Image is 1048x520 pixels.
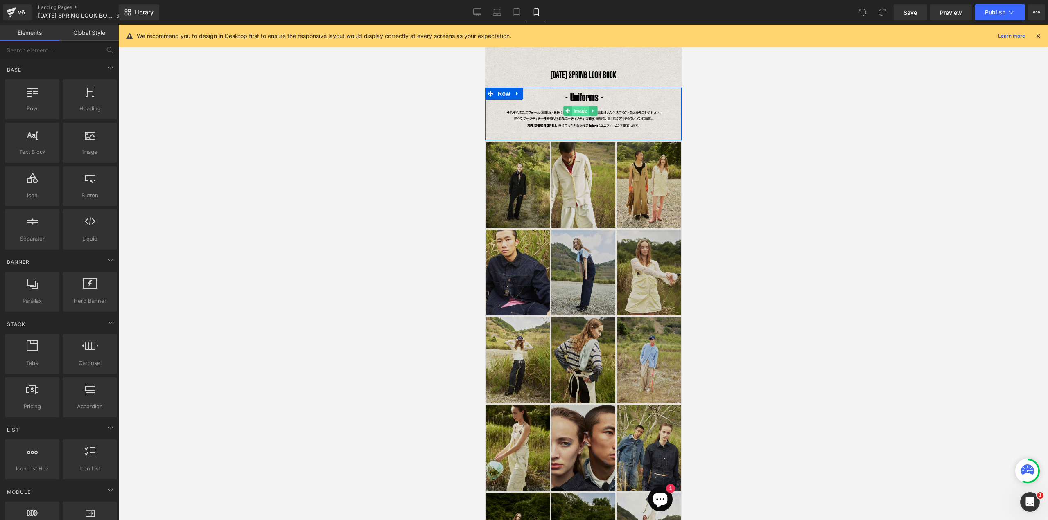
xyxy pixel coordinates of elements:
[65,148,115,156] span: Image
[1020,492,1040,512] iframe: Intercom live chat
[11,63,27,75] span: Row
[65,234,115,243] span: Liquid
[903,8,917,17] span: Save
[7,148,57,156] span: Text Block
[38,4,128,11] a: Landing Pages
[995,31,1028,41] a: Learn more
[65,359,115,367] span: Carousel
[134,9,154,16] span: Library
[874,4,890,20] button: Redo
[7,297,57,305] span: Parallax
[975,4,1025,20] button: Publish
[65,464,115,473] span: Icon List
[507,4,526,20] a: Tablet
[526,4,546,20] a: Mobile
[119,4,159,20] a: New Library
[59,25,119,41] a: Global Style
[7,234,57,243] span: Separator
[137,32,511,41] p: We recommend you to design in Desktop first to ensure the responsive layout would display correct...
[185,7,194,15] cart-count: 0
[6,66,22,74] span: Base
[1028,4,1045,20] button: More
[65,191,115,200] span: Button
[1037,492,1043,499] span: 1
[7,359,57,367] span: Tabs
[930,4,972,20] a: Preview
[7,191,57,200] span: Icon
[38,12,113,19] span: [DATE] SPRING LOOK BOOK
[7,464,57,473] span: Icon List Hoz
[104,81,112,91] a: Expand / Collapse
[6,258,30,266] span: Banner
[487,4,507,20] a: Laptop
[6,426,20,434] span: List
[65,297,115,305] span: Hero Banner
[6,488,32,496] span: Module
[65,104,115,113] span: Heading
[181,10,188,18] a: カート
[940,8,962,17] span: Preview
[7,104,57,113] span: Row
[3,4,32,20] a: v6
[7,402,57,411] span: Pricing
[6,320,26,328] span: Stack
[468,4,487,20] a: Desktop
[27,63,38,75] a: Expand / Collapse
[16,7,27,18] div: v6
[166,10,173,18] a: 検索
[985,9,1005,16] span: Publish
[87,81,104,91] span: Image
[65,402,115,411] span: Accordion
[854,4,871,20] button: Undo
[160,462,190,489] inbox-online-store-chat: Shopifyオンラインストアチャット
